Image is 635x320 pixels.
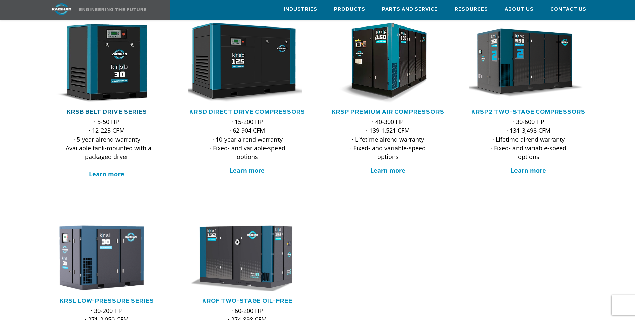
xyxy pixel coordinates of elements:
img: krsp150 [323,23,443,103]
span: About Us [505,6,534,13]
p: · 15-200 HP · 62-904 CFM · 10-year airend warranty · Fixed- and variable-speed options [201,117,294,161]
a: Products [334,0,365,18]
a: KRSP Premium Air Compressors [332,109,444,115]
a: KROF TWO-STAGE OIL-FREE [202,298,292,304]
a: Contact Us [550,0,586,18]
a: KRSP2 Two-Stage Compressors [471,109,585,115]
a: KRSB Belt Drive Series [67,109,147,115]
a: Learn more [230,166,265,174]
a: Learn more [89,170,124,178]
a: Resources [455,0,488,18]
p: · 30-600 HP · 131-3,498 CFM · Lifetime airend warranty · Fixed- and variable-speed options [482,117,575,161]
a: KRSL Low-Pressure Series [60,298,154,304]
p: · 5-50 HP · 12-223 CFM · 5-year airend warranty · Available tank-mounted with a packaged dryer [61,117,153,178]
img: krsb30 [42,23,161,103]
a: KRSD Direct Drive Compressors [189,109,305,115]
span: Industries [284,6,317,13]
p: · 40-300 HP · 139-1,521 CFM · Lifetime airend warranty · Fixed- and variable-speed options [342,117,434,161]
span: Products [334,6,365,13]
a: Industries [284,0,317,18]
img: kaishan logo [36,3,87,15]
div: krsl30 [47,224,166,292]
img: krsp350 [464,23,583,103]
div: krsp150 [328,23,448,103]
a: Learn more [370,166,405,174]
img: krof132 [183,224,302,292]
div: krsb30 [47,23,166,103]
span: Resources [455,6,488,13]
img: krsd125 [183,23,302,103]
img: Engineering the future [79,8,146,11]
div: krsp350 [469,23,588,103]
a: Learn more [511,166,546,174]
a: About Us [505,0,534,18]
div: krsd125 [188,23,307,103]
span: Parts and Service [382,6,438,13]
span: Contact Us [550,6,586,13]
img: krsl30 [42,224,161,292]
div: krof132 [188,224,307,292]
a: Parts and Service [382,0,438,18]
